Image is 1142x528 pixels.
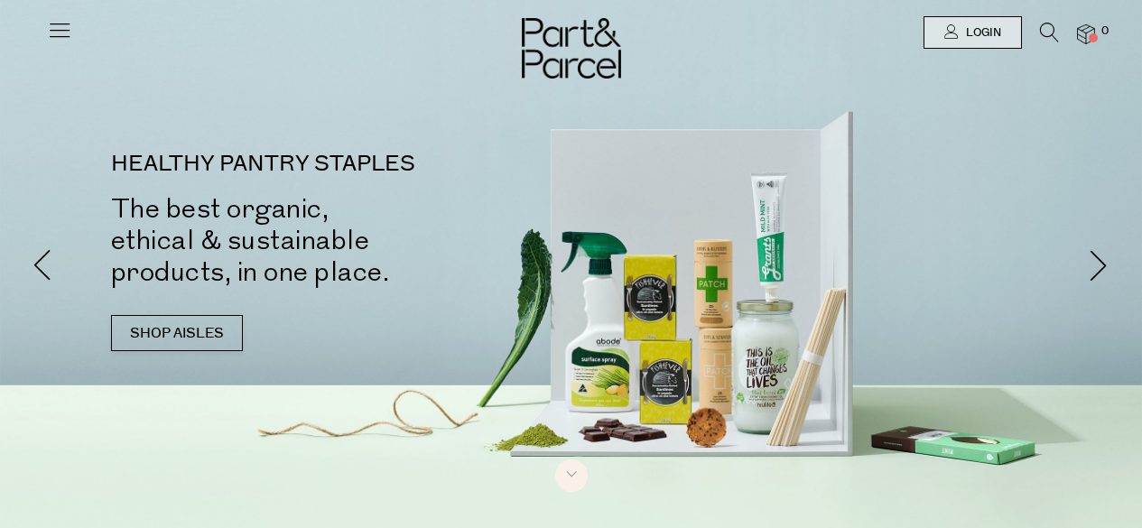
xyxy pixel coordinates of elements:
[924,16,1022,49] a: Login
[111,153,599,175] p: HEALTHY PANTRY STAPLES
[111,193,599,288] h2: The best organic, ethical & sustainable products, in one place.
[111,315,243,351] a: SHOP AISLES
[522,18,621,79] img: Part&Parcel
[1097,23,1113,40] span: 0
[1077,24,1095,43] a: 0
[961,25,1001,41] span: Login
